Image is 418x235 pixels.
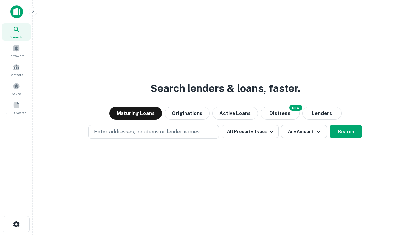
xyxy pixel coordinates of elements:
[222,125,279,138] button: All Property Types
[212,107,258,120] button: Active Loans
[10,72,23,77] span: Contacts
[88,125,219,139] button: Enter addresses, locations or lender names
[6,110,26,115] span: SREO Search
[150,81,300,96] h3: Search lenders & loans, faster.
[2,42,31,60] a: Borrowers
[261,107,300,120] button: Search distressed loans with lien and other non-mortgage details.
[2,99,31,117] a: SREO Search
[2,61,31,79] a: Contacts
[10,5,23,18] img: capitalize-icon.png
[281,125,327,138] button: Any Amount
[2,23,31,41] a: Search
[165,107,210,120] button: Originations
[109,107,162,120] button: Maturing Loans
[12,91,21,96] span: Saved
[2,80,31,98] a: Saved
[330,125,362,138] button: Search
[8,53,24,58] span: Borrowers
[94,128,200,136] p: Enter addresses, locations or lender names
[302,107,342,120] button: Lenders
[385,183,418,214] iframe: Chat Widget
[289,105,302,111] div: NEW
[10,34,22,39] span: Search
